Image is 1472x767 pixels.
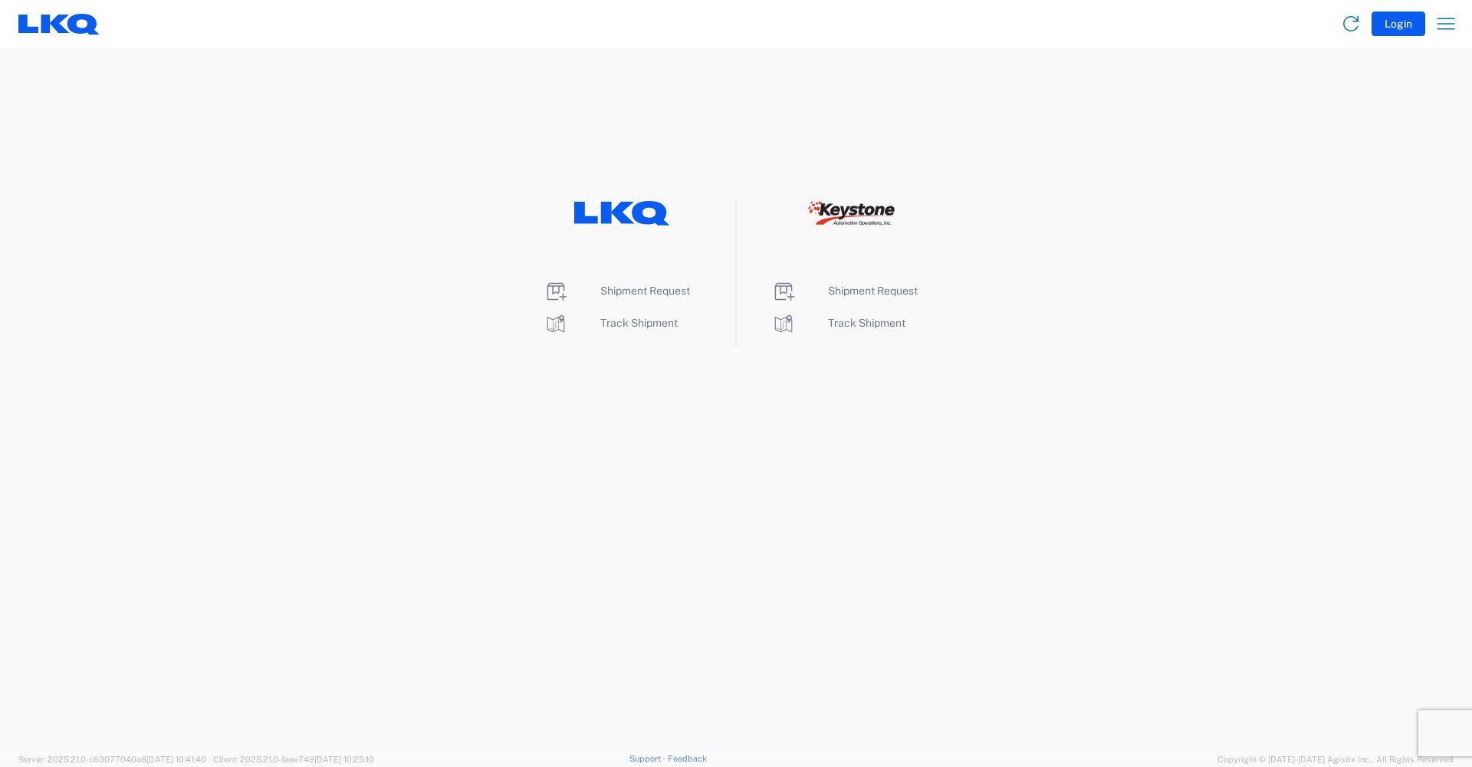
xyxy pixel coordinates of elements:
span: Track Shipment [600,317,678,329]
a: Support [629,754,668,763]
span: Track Shipment [828,317,905,329]
a: Shipment Request [544,285,690,297]
span: Client: 2025.21.0-faee749 [213,755,374,764]
a: Track Shipment [544,317,678,329]
a: Shipment Request [771,285,918,297]
span: Shipment Request [828,285,918,297]
span: Server: 2025.21.0-c63077040a8 [18,755,206,764]
span: Copyright © [DATE]-[DATE] Agistix Inc., All Rights Reserved [1217,752,1454,766]
span: [DATE] 10:41:40 [146,755,206,764]
button: Login [1372,12,1425,36]
a: Feedback [668,754,707,763]
span: [DATE] 10:25:10 [314,755,374,764]
span: Shipment Request [600,285,690,297]
a: Track Shipment [771,317,905,329]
